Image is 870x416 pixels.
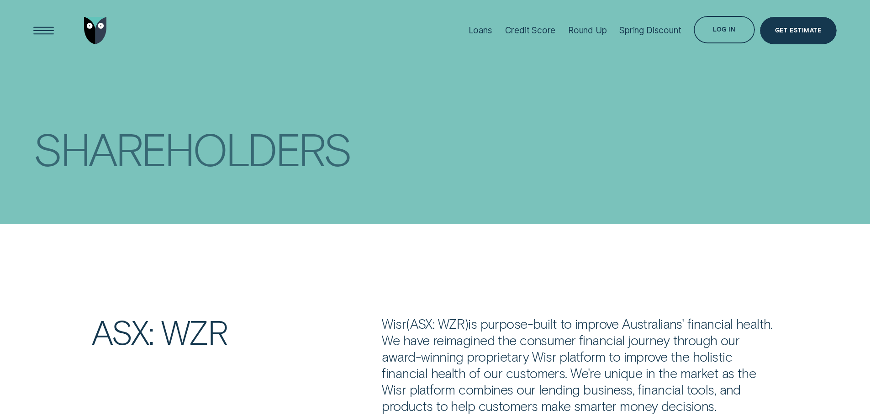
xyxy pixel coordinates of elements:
a: Get Estimate [760,17,837,44]
div: Round Up [568,25,607,36]
span: ) [464,316,468,332]
p: Wisr ASX: WZR is purpose-built to improve Australians' financial health. We have reimagined the c... [382,316,778,415]
div: Shareholders [33,127,350,170]
div: Spring Discount [619,25,681,36]
div: Loans [469,25,492,36]
button: Open Menu [30,17,58,44]
div: Credit Score [505,25,556,36]
span: ( [406,316,410,332]
h1: Shareholders [33,120,422,163]
img: Wisr [84,17,107,44]
button: Log in [694,16,754,43]
h2: ASX: WZR [86,316,377,348]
